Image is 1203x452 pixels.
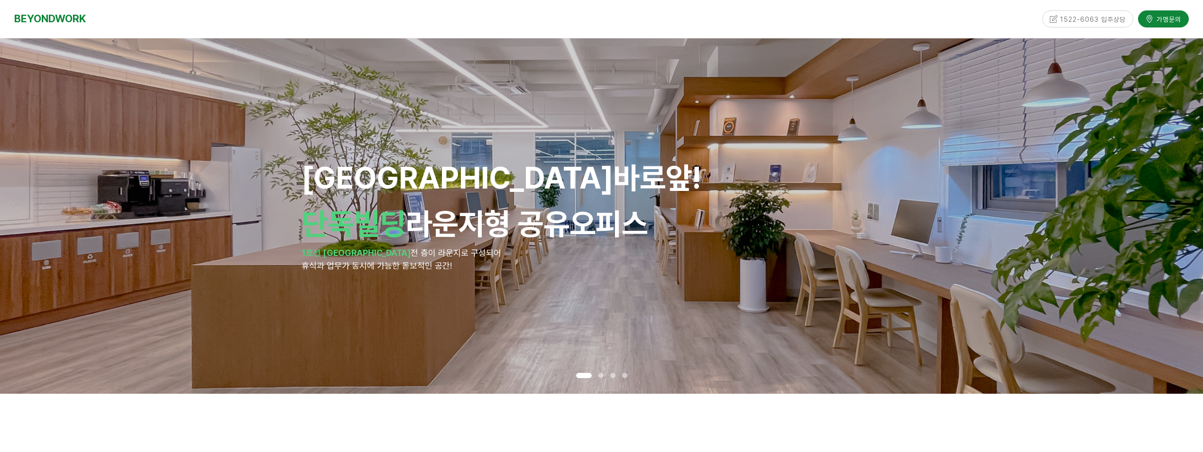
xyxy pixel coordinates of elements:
[302,206,406,242] span: 단독빌딩
[302,206,648,242] span: 라운지형 공유오피스
[1138,10,1189,27] a: 가맹문의
[302,261,452,271] span: 휴식과 업무가 동시에 가능한 돋보적인 공간!
[614,160,701,196] span: 바로앞!
[302,248,411,258] strong: 1호선 [GEOGRAPHIC_DATA]
[411,248,501,258] span: 전 층이 라운지로 구성되어
[1154,14,1181,24] span: 가맹문의
[302,160,701,196] span: [GEOGRAPHIC_DATA]
[14,10,86,27] a: BEYONDWORK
